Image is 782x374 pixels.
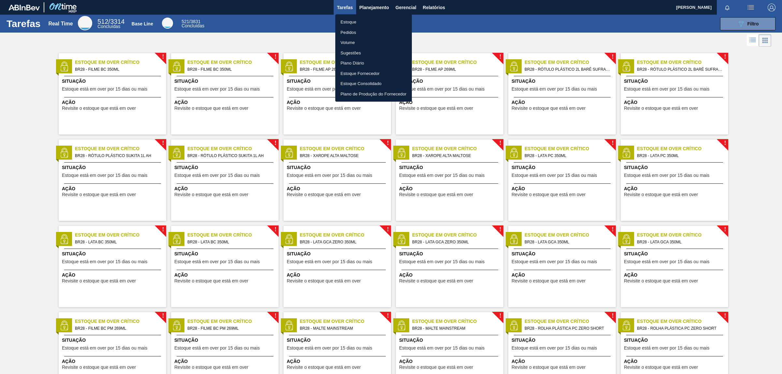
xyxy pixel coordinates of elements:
a: Volume [335,37,412,48]
a: Estoque Fornecedor [335,68,412,79]
a: Sugestões [335,48,412,58]
a: Estoque [335,17,412,27]
a: Pedidos [335,27,412,38]
a: Plano de Produção do Fornecedor [335,89,412,99]
a: Estoque Consolidado [335,79,412,89]
a: Plano Diário [335,58,412,68]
